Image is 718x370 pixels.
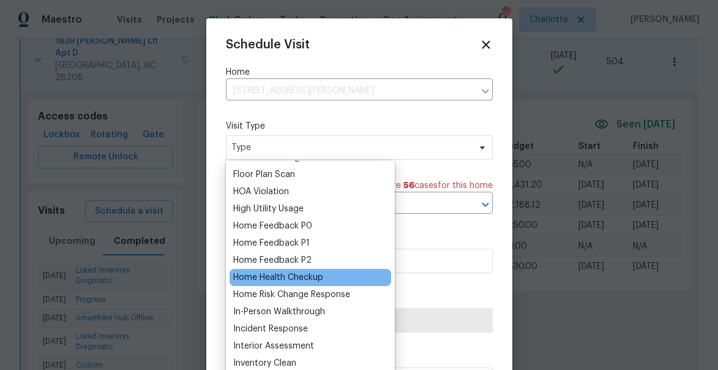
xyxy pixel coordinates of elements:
span: Close [479,38,493,51]
div: Home Feedback P2 [233,254,312,266]
div: Incident Response [233,323,308,335]
label: Visit Type [226,120,493,132]
div: HOA Violation [233,186,289,198]
div: Inventory Clean [233,357,296,369]
div: Interior Assessment [233,340,314,352]
div: Home Feedback P1 [233,237,310,249]
span: Type [231,142,469,154]
input: Enter in an address [226,81,474,100]
label: Home [226,66,493,78]
span: 56 [403,181,414,190]
div: Floor Plan Scan [233,168,295,181]
div: In-Person Walkthrough [233,306,325,318]
div: Home Feedback P0 [233,220,312,232]
div: Home Risk Change Response [233,289,350,301]
button: Open [477,196,494,213]
div: High Utility Usage [233,203,304,215]
span: There are case s for this home [365,179,493,192]
span: Schedule Visit [226,39,310,51]
div: Home Health Checkup [233,271,323,284]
